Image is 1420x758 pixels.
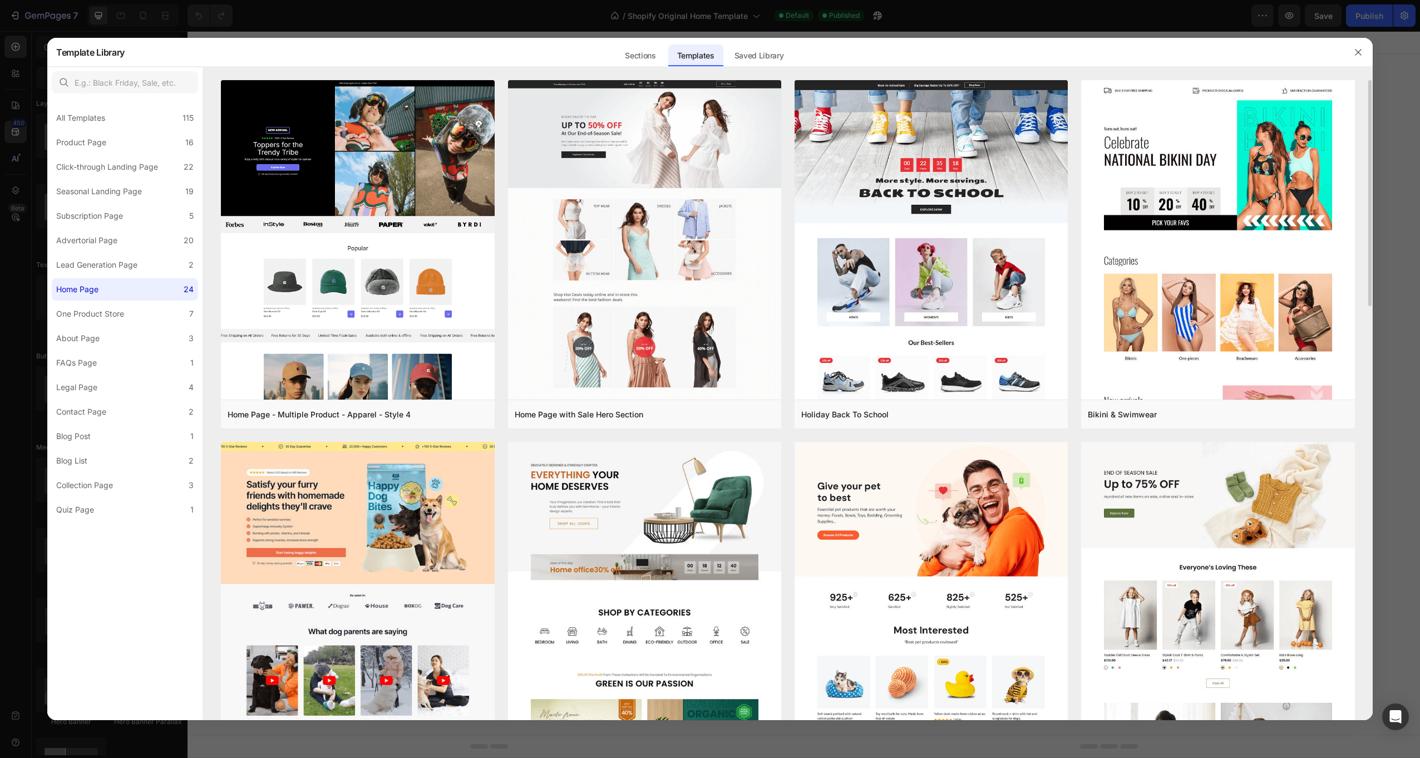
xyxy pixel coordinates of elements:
[185,185,194,198] div: 19
[189,479,194,492] div: 3
[583,196,642,206] span: from URL or image
[228,408,411,421] div: Home Page - Multiple Product - Apparel - Style 4
[726,45,793,67] div: Saved Library
[56,503,94,516] div: Quiz Page
[184,160,194,174] div: 22
[590,157,643,169] span: Add section
[56,454,87,467] div: Blog List
[56,356,97,370] div: FAQs Page
[185,136,194,149] div: 16
[52,71,198,93] input: E.g.: Black Friday, Sale, etc.
[184,283,194,296] div: 24
[190,430,194,443] div: 1
[56,307,124,321] div: One Product Store
[184,234,194,247] div: 20
[189,209,194,223] div: 5
[189,332,194,345] div: 3
[1382,703,1409,730] div: Open Intercom Messenger
[56,209,123,223] div: Subscription Page
[183,111,194,125] div: 115
[56,111,105,125] div: All Templates
[56,283,98,296] div: Home Page
[668,45,723,67] div: Templates
[496,182,564,194] div: Choose templates
[56,38,125,67] h2: Template Library
[584,182,642,194] div: Generate layout
[491,196,568,206] span: inspired by CRO experts
[189,454,194,467] div: 2
[56,381,97,394] div: Legal Page
[616,45,664,67] div: Sections
[56,136,106,149] div: Product Page
[56,160,158,174] div: Click-through Landing Page
[190,503,194,516] div: 1
[189,405,194,419] div: 2
[665,182,733,194] div: Add blank section
[578,46,673,59] span: Shopify section: product-list
[657,196,740,206] span: then drag & drop elements
[190,356,194,370] div: 1
[569,105,681,118] span: Shopify section: otsb-spin-wheel
[56,405,106,419] div: Contact Page
[56,332,100,345] div: About Page
[56,430,91,443] div: Blog Post
[56,258,137,272] div: Lead Generation Page
[515,408,643,421] div: Home Page with Sale Hero Section
[56,479,113,492] div: Collection Page
[189,307,194,321] div: 7
[56,185,142,198] div: Seasonal Landing Page
[801,408,889,421] div: Holiday Back To School
[56,234,117,247] div: Advertorial Page
[189,258,194,272] div: 2
[189,381,194,394] div: 4
[1088,408,1157,421] div: Bikini & Swimwear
